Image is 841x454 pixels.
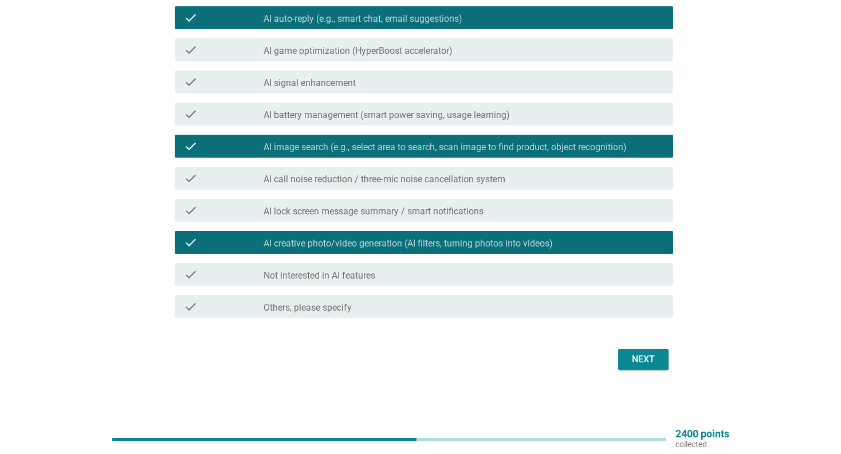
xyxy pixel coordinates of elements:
label: AI game optimization (HyperBoost accelerator) [264,45,453,57]
i: check [184,171,198,185]
i: check [184,139,198,153]
label: AI lock screen message summary / smart notifications [264,206,484,217]
i: check [184,236,198,249]
p: 2400 points [675,429,729,439]
label: AI creative photo/video generation (AI filters, turning photos into videos) [264,238,553,249]
div: Next [627,353,659,366]
i: check [184,300,198,314]
label: AI call noise reduction / three-mic noise cancellation system [264,174,505,185]
i: check [184,107,198,121]
label: AI auto-reply (e.g., smart chat, email suggestions) [264,13,462,25]
p: collected [675,439,729,449]
i: check [184,268,198,281]
label: AI battery management (smart power saving, usage learning) [264,109,510,121]
i: check [184,11,198,25]
i: check [184,75,198,89]
button: Next [618,349,669,370]
i: check [184,203,198,217]
label: Others, please specify [264,302,352,314]
label: AI signal enhancement [264,77,356,89]
label: AI image search (e.g., select area to search, scan image to find product, object recognition) [264,142,627,153]
i: check [184,43,198,57]
label: Not interested in AI features [264,270,375,281]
